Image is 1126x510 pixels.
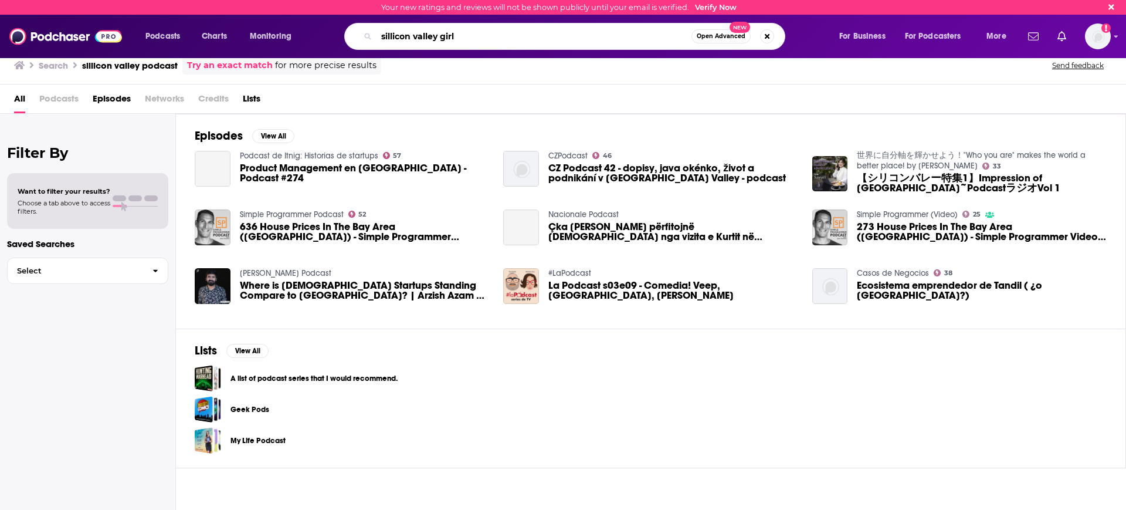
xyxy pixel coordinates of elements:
span: 273 House Prices In The Bay Area ([GEOGRAPHIC_DATA]) - Simple Programmer Video Podcast [857,222,1107,242]
a: My Life Podcast [230,434,286,447]
a: La Podcast s03e09 - Comedia! Veep, Sillicon Valley, Kimmy Schmidt [548,281,798,300]
span: 38 [944,271,952,276]
button: View All [226,344,269,358]
a: Verify Now [695,3,737,12]
a: Product Management en Sillicon Valley - Podcast #274 [240,163,490,183]
span: Monitoring [250,28,291,45]
span: 25 [973,212,981,217]
img: 636 House Prices In The Bay Area (Sillicon Valley) - Simple Programmer Podcast [195,210,230,245]
img: 【シリコンバレー特集1】Impression of Sillicon Valley~PodcastラジオVol 1 [812,156,848,192]
span: 52 [358,212,366,217]
span: Want to filter your results? [18,187,110,195]
a: Nacionale Podcast [548,210,619,219]
span: La Podcast s03e09 - Comedia! Veep, [GEOGRAPHIC_DATA], [PERSON_NAME] [548,281,798,300]
h3: sillicon valley podcast [82,60,178,71]
button: open menu [831,27,900,46]
span: 【シリコンバレー特集1】Impression of [GEOGRAPHIC_DATA]~PodcastラジオVol 1 [857,173,1107,193]
a: Podchaser - Follow, Share and Rate Podcasts [9,25,122,48]
img: Ecosistema emprendedor de Tandil ( ¿o Sillicon Valley?) [812,268,848,304]
button: open menu [978,27,1021,46]
span: 636 House Prices In The Bay Area ([GEOGRAPHIC_DATA]) - Simple Programmer Podcast [240,222,490,242]
a: La Podcast s03e09 - Comedia! Veep, Sillicon Valley, Kimmy Schmidt [503,268,539,304]
a: Talha Ahad Podcast [240,268,331,278]
a: CZPodcast [548,151,588,161]
button: Open AdvancedNew [691,29,751,43]
span: Open Advanced [697,33,745,39]
a: 273 House Prices In The Bay Area (Sillicon Valley) - Simple Programmer Video Podcast [857,222,1107,242]
a: Geek Pods [195,396,221,423]
span: Where is [DEMOGRAPHIC_DATA] Startups Standing Compare to [GEOGRAPHIC_DATA]? | Arzish Azam | [PERS... [240,281,490,300]
span: 57 [393,153,401,158]
a: Lists [243,89,260,113]
a: 世界に自分軸を輝かせよう！"Who you are" makes the world a better place! by Sayuri Sense [857,150,1086,171]
svg: Email not verified [1101,23,1111,33]
a: 【シリコンバレー特集1】Impression of Sillicon Valley~PodcastラジオVol 1 [857,173,1107,193]
a: Try an exact match [187,59,273,72]
span: 33 [993,164,1001,169]
img: CZ Podcast 42 - dopisy, java okénko, život a podnikání v Sillicon Valley - podcast [503,151,539,187]
span: New [730,22,751,33]
a: Show notifications dropdown [1023,26,1043,46]
span: for more precise results [275,59,377,72]
span: Logged in as MelissaPS [1085,23,1111,49]
a: 33 [982,163,1001,170]
h2: Filter By [7,144,168,161]
a: Charts [194,27,234,46]
button: Select [7,258,168,284]
div: Search podcasts, credits, & more... [355,23,796,50]
button: open menu [897,27,978,46]
span: Product Management en [GEOGRAPHIC_DATA] - Podcast #274 [240,163,490,183]
a: Casos de Negocios [857,268,929,278]
a: My Life Podcast [195,427,221,454]
a: Show notifications dropdown [1053,26,1071,46]
span: Podcasts [39,89,79,113]
span: Choose a tab above to access filters. [18,199,110,215]
a: Ecosistema emprendedor de Tandil ( ¿o Sillicon Valley?) [857,281,1107,300]
button: open menu [242,27,307,46]
a: 38 [934,269,952,276]
a: #LaPodcast [548,268,591,278]
button: Send feedback [1049,60,1107,70]
span: More [986,28,1006,45]
button: View All [252,129,294,143]
span: Charts [202,28,227,45]
h3: Search [39,60,68,71]
span: For Podcasters [905,28,961,45]
button: open menu [137,27,195,46]
span: Networks [145,89,184,113]
a: EpisodesView All [195,129,294,143]
p: Saved Searches [7,238,168,249]
a: Podcast de Itnig: Historias de startups [240,151,378,161]
a: Episodes [93,89,131,113]
input: Search podcasts, credits, & more... [377,27,691,46]
a: Simple Programmer (Video) [857,210,958,219]
span: CZ Podcast 42 - dopisy, java okénko, život a podnikání v [GEOGRAPHIC_DATA] Valley - podcast [548,163,798,183]
span: Ecosistema emprendedor de Tandil ( ¿o [GEOGRAPHIC_DATA]?) [857,281,1107,300]
button: Show profile menu [1085,23,1111,49]
span: Select [8,267,143,275]
a: 25 [962,211,981,218]
span: For Business [839,28,886,45]
span: Podcasts [145,28,180,45]
a: 52 [348,211,367,218]
img: User Profile [1085,23,1111,49]
span: 46 [603,153,612,158]
a: ListsView All [195,343,269,358]
img: 273 House Prices In The Bay Area (Sillicon Valley) - Simple Programmer Video Podcast [812,210,848,245]
a: Çka mund të përfitojnë kosovarët nga vizita e Kurtit në Sillicon Valley? - Podcast me Dardan Haskun [503,210,539,245]
img: Where is Pakistani Startups Standing Compare to Sillicon Valley? | Arzish Azam | Talha Ahad Podca... [195,268,230,304]
a: Simple Programmer Podcast [240,210,344,219]
a: 46 [592,152,612,159]
a: Where is Pakistani Startups Standing Compare to Sillicon Valley? | Arzish Azam | Talha Ahad Podca... [240,281,490,300]
a: Product Management en Sillicon Valley - Podcast #274 [195,151,230,187]
a: A list of podcast series that I would recommend. [195,365,221,391]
